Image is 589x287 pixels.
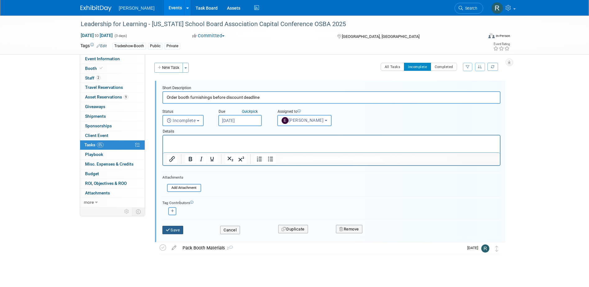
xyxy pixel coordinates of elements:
div: Status [162,109,209,115]
i: Move task [495,246,498,252]
a: Sponsorships [80,121,145,131]
span: 9 [124,95,128,99]
button: Superscript [236,155,247,163]
span: ROI, Objectives & ROO [85,181,127,186]
img: ExhibitDay [80,5,111,11]
span: 2 [96,75,101,80]
span: [DATE] [467,246,481,250]
span: 2 [225,246,233,250]
input: Name of task or a short description [162,91,501,103]
button: Bold [185,155,196,163]
a: Search [455,3,483,14]
button: Incomplete [162,115,204,126]
button: Completed [431,63,457,71]
i: Quick [242,109,251,114]
td: Toggle Event Tabs [132,207,145,216]
span: Asset Reservations [85,94,128,99]
span: Playbook [85,152,103,157]
span: (3 days) [114,34,127,38]
button: Underline [207,155,217,163]
a: Playbook [80,150,145,159]
div: Attachments [162,175,201,180]
div: Details [162,126,501,135]
input: Due Date [218,115,262,126]
iframe: Rich Text Area [163,135,500,153]
span: Travel Reservations [85,85,123,90]
button: Subscript [225,155,236,163]
div: Short Description [162,85,501,91]
span: Misc. Expenses & Credits [85,162,134,166]
a: Staff2 [80,74,145,83]
div: Assigned to [277,109,355,115]
a: Budget [80,169,145,179]
button: Insert/edit link [167,155,177,163]
button: Cancel [220,226,240,235]
span: Attachments [85,190,110,195]
div: Private [165,43,180,49]
div: Leadership for Learning - [US_STATE] School Board Association Capital Conference OSBA 2025 [79,19,474,30]
a: Tasks0% [80,140,145,150]
button: Duplicate [278,225,308,234]
span: [DATE] [DATE] [80,33,113,38]
a: Giveaways [80,102,145,112]
div: Due [218,109,268,115]
span: to [94,33,100,38]
span: Giveaways [85,104,105,109]
td: Tags [80,43,107,50]
button: Numbered list [254,155,265,163]
a: Client Event [80,131,145,140]
button: All Tasks [381,63,405,71]
button: Incomplete [404,63,431,71]
a: Shipments [80,112,145,121]
div: Tag Contributors [162,199,501,206]
td: Personalize Event Tab Strip [121,207,132,216]
span: 0% [97,143,104,147]
a: Misc. Expenses & Credits [80,160,145,169]
a: Attachments [80,189,145,198]
span: Sponsorships [85,123,112,128]
img: Rebecca Deis [481,244,489,253]
span: Client Event [85,133,108,138]
button: [PERSON_NAME] [277,115,332,126]
span: [PERSON_NAME] [282,118,324,123]
button: Italic [196,155,206,163]
img: Rebecca Deis [491,2,503,14]
a: Travel Reservations [80,83,145,92]
button: New Task [154,63,183,73]
button: Bullet list [265,155,276,163]
span: [PERSON_NAME] [119,6,155,11]
a: Event Information [80,54,145,64]
div: Public [148,43,162,49]
span: Search [463,6,477,11]
span: Event Information [85,56,120,61]
span: Budget [85,171,99,176]
div: In-Person [496,34,510,38]
i: Booth reservation complete [100,66,103,70]
a: Booth [80,64,145,73]
a: Quickpick [241,109,259,114]
button: Remove [336,225,362,234]
span: [GEOGRAPHIC_DATA], [GEOGRAPHIC_DATA] [342,34,419,39]
div: Event Format [446,32,510,42]
span: Tasks [84,142,104,147]
a: Edit [97,44,107,48]
a: more [80,198,145,207]
a: Asset Reservations9 [80,93,145,102]
span: Shipments [85,114,106,119]
span: Booth [85,66,104,71]
img: Format-Inperson.png [488,33,495,38]
a: ROI, Objectives & ROO [80,179,145,188]
span: Staff [85,75,101,80]
button: Save [162,226,183,235]
div: Tradeshow-Booth [112,43,146,49]
div: Pack Booth Materials [179,243,464,253]
a: edit [169,245,179,251]
span: Incomplete [167,118,196,123]
div: Event Rating [493,43,510,46]
span: more [84,200,94,205]
button: Committed [190,33,227,39]
a: Refresh [487,63,498,71]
